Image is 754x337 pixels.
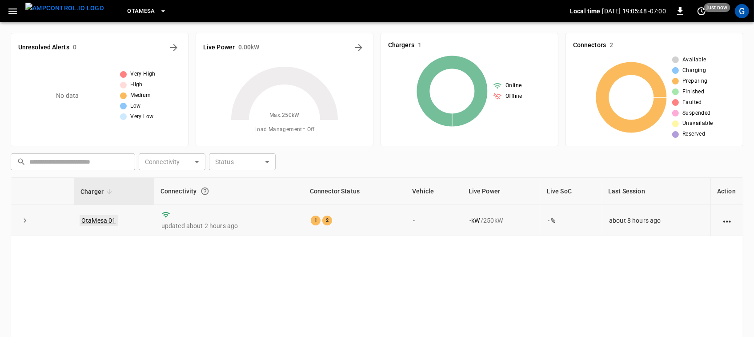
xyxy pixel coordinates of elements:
span: OtaMesa [127,6,155,16]
span: High [130,80,143,89]
button: Energy Overview [352,40,366,55]
span: Charging [682,66,706,75]
p: No data [56,91,79,100]
span: Online [505,81,521,90]
th: Action [710,178,743,205]
img: ampcontrol.io logo [25,3,104,14]
h6: 1 [418,40,421,50]
span: Offline [505,92,522,101]
h6: Chargers [388,40,414,50]
button: All Alerts [167,40,181,55]
td: - % [541,205,602,236]
div: profile-icon [735,4,749,18]
p: - kW [469,216,480,225]
button: OtaMesa [124,3,170,20]
h6: 2 [610,40,613,50]
span: Reserved [682,130,705,139]
p: Local time [570,7,601,16]
span: Suspended [682,109,711,118]
span: Unavailable [682,119,713,128]
th: Vehicle [406,178,462,205]
span: Medium [130,91,151,100]
h6: 0.00 kW [238,43,260,52]
span: Faulted [682,98,702,107]
span: Finished [682,88,704,96]
span: Available [682,56,706,64]
span: Very Low [130,112,153,121]
p: [DATE] 19:05:48 -07:00 [602,7,666,16]
span: Load Management = Off [254,125,315,134]
h6: Connectors [573,40,606,50]
div: 1 [311,216,321,225]
th: Live Power [462,178,541,205]
td: - [406,205,462,236]
span: Very High [130,70,156,79]
th: Last Session [602,178,710,205]
h6: Unresolved Alerts [18,43,69,52]
a: OtaMesa 01 [80,215,118,226]
div: Connectivity [160,183,297,199]
button: Connection between the charger and our software. [197,183,213,199]
div: action cell options [722,216,733,225]
span: Low [130,102,140,111]
span: Max. 250 kW [269,111,300,120]
div: 2 [322,216,332,225]
p: updated about 2 hours ago [161,221,297,230]
span: Preparing [682,77,708,86]
th: Connector Status [304,178,406,205]
span: Charger [80,186,115,197]
h6: Live Power [203,43,235,52]
h6: 0 [73,43,76,52]
button: set refresh interval [694,4,709,18]
td: about 8 hours ago [602,205,710,236]
th: Live SoC [541,178,602,205]
button: expand row [18,214,32,227]
span: just now [704,3,730,12]
div: / 250 kW [469,216,533,225]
